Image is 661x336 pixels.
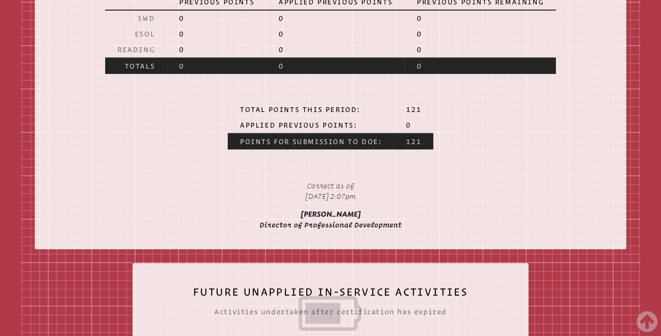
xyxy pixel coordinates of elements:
[305,192,356,201] span: [DATE] 2:07pm
[279,30,392,38] p: 0
[179,62,254,70] p: 0
[117,14,155,23] p: SWD
[240,105,382,114] p: Total Points this Period:
[279,45,392,54] p: 0
[406,121,421,129] p: 0
[417,45,544,54] p: 0
[240,137,382,146] p: Points for Submission to DoE:
[417,14,544,23] p: 0
[117,45,155,54] p: Reading
[417,30,544,38] p: 0
[188,177,473,205] p: Correct as of
[117,30,155,38] p: ESOL
[240,121,382,129] p: Applied Previous Points:
[179,14,254,23] p: 0
[259,221,402,229] span: Director of Professional Development
[406,137,421,146] p: 121
[117,62,155,70] p: Totals
[279,14,392,23] p: 0
[179,30,254,38] p: 0
[279,62,392,70] p: 0
[179,45,254,54] p: 0
[406,105,421,114] p: 121
[417,62,544,70] p: 0
[301,210,361,218] span: [PERSON_NAME]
